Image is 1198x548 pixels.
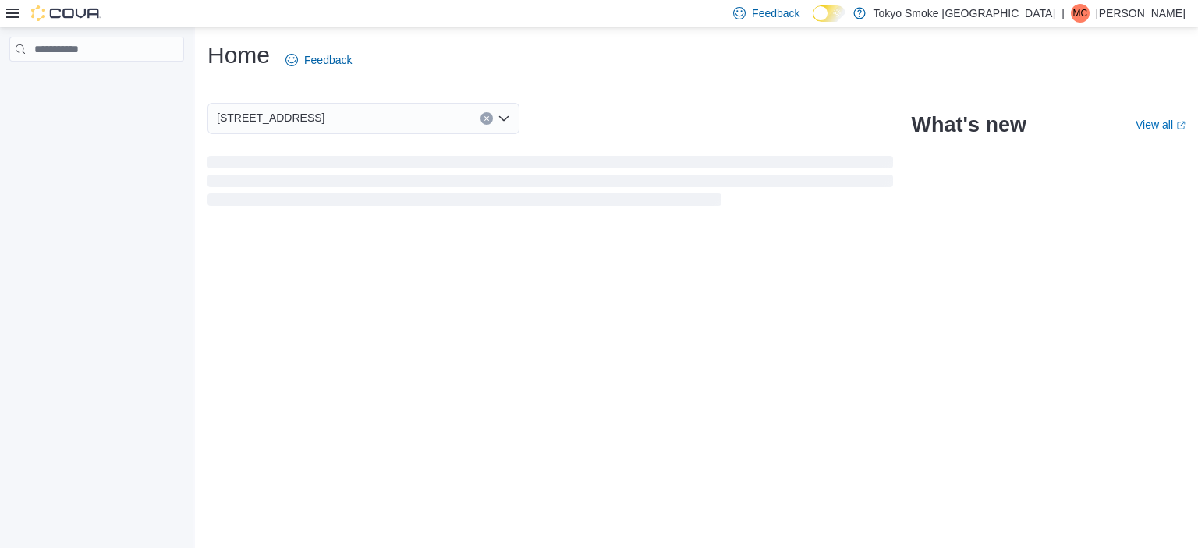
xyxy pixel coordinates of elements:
[874,4,1056,23] p: Tokyo Smoke [GEOGRAPHIC_DATA]
[1073,4,1088,23] span: MC
[1176,121,1186,130] svg: External link
[912,112,1026,137] h2: What's new
[1136,118,1186,131] a: View allExternal link
[498,112,510,125] button: Open list of options
[31,5,101,21] img: Cova
[207,40,270,71] h1: Home
[9,65,184,102] nav: Complex example
[1096,4,1186,23] p: [PERSON_NAME]
[217,108,324,127] span: [STREET_ADDRESS]
[1062,4,1065,23] p: |
[752,5,799,21] span: Feedback
[813,5,845,22] input: Dark Mode
[207,159,893,209] span: Loading
[1071,4,1090,23] div: Milo Che
[304,52,352,68] span: Feedback
[480,112,493,125] button: Clear input
[279,44,358,76] a: Feedback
